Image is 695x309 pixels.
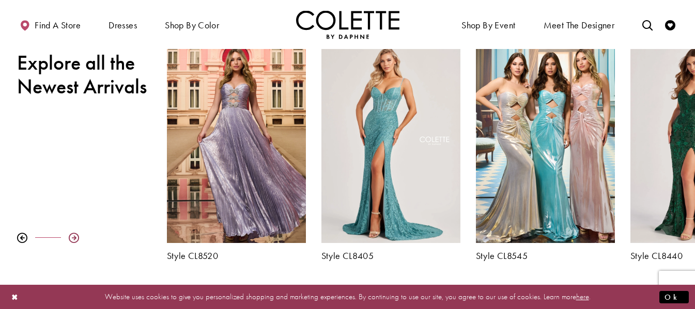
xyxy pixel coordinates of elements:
[165,20,219,30] span: Shop by color
[106,10,140,39] span: Dresses
[461,20,515,30] span: Shop By Event
[544,20,615,30] span: Meet the designer
[296,10,399,39] img: Colette by Daphne
[162,10,222,39] span: Shop by color
[321,41,460,242] a: Visit Colette by Daphne Style No. CL8405 Page
[459,10,518,39] span: Shop By Event
[659,290,689,303] button: Submit Dialog
[35,20,81,30] span: Find a store
[17,51,151,99] h2: Explore all the Newest Arrivals
[662,10,678,39] a: Check Wishlist
[74,290,621,304] p: Website uses cookies to give you personalized shopping and marketing experiences. By continuing t...
[576,291,589,302] a: here
[541,10,617,39] a: Meet the designer
[167,41,306,242] a: Visit Colette by Daphne Style No. CL8520 Page
[6,288,24,306] button: Close Dialog
[640,10,655,39] a: Toggle search
[321,251,460,261] a: Style CL8405
[468,33,623,268] div: Colette by Daphne Style No. CL8545
[296,10,399,39] a: Visit Home Page
[109,20,137,30] span: Dresses
[167,251,306,261] a: Style CL8520
[476,251,615,261] a: Style CL8545
[314,33,468,268] div: Colette by Daphne Style No. CL8405
[17,10,83,39] a: Find a store
[159,33,314,268] div: Colette by Daphne Style No. CL8520
[476,41,615,242] a: Visit Colette by Daphne Style No. CL8545 Page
